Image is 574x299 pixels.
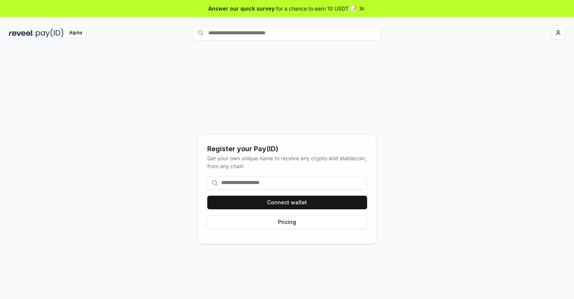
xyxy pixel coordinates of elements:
button: Connect wallet [207,196,367,209]
div: Get your own unique name to receive any crypto and stablecoin, from any chain [207,154,367,170]
img: reveel_dark [9,28,34,38]
div: Alpha [65,28,86,38]
span: for a chance to earn 10 USDT 📝 [276,5,357,12]
button: Pricing [207,215,367,229]
div: Register your Pay(ID) [207,144,367,154]
span: Answer our quick survey [208,5,275,12]
img: pay_id [36,28,64,38]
